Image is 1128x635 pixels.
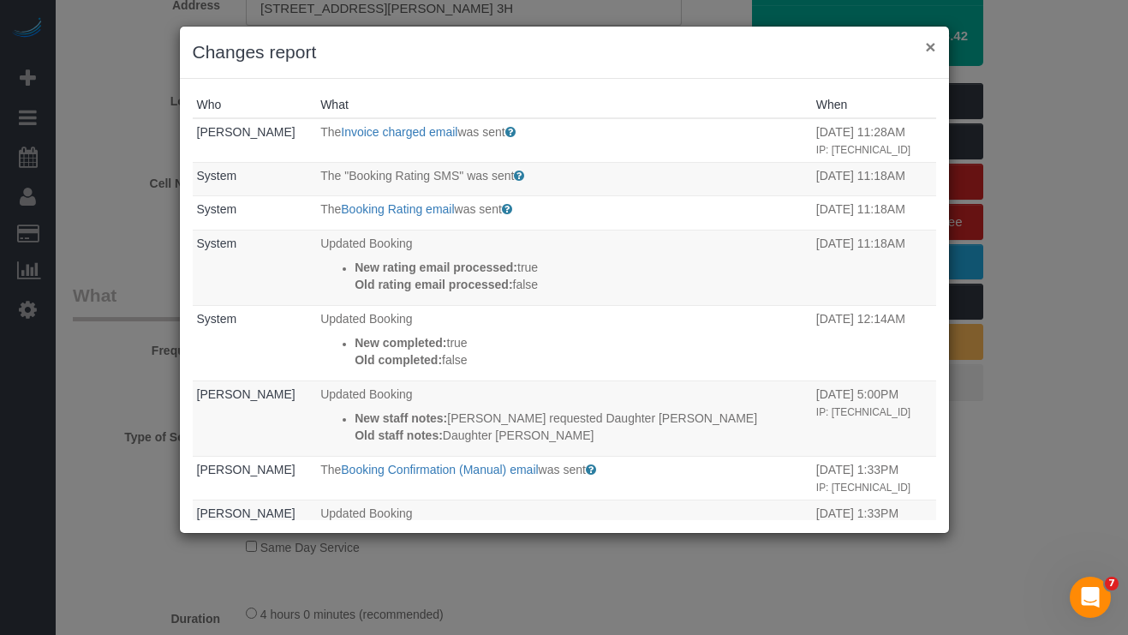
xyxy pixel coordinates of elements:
[355,353,442,367] strong: Old completed:
[355,427,808,444] p: Daughter [PERSON_NAME]
[457,125,504,139] span: was sent
[316,230,812,305] td: What
[355,336,446,350] strong: New completed:
[320,506,412,520] span: Updated Booking
[355,411,447,425] strong: New staff notes:
[320,169,514,183] span: The "Booking Rating SMS" was sent
[1105,577,1119,590] span: 7
[320,463,341,476] span: The
[320,125,341,139] span: The
[320,202,341,216] span: The
[316,500,812,575] td: What
[812,162,936,196] td: When
[193,39,936,65] h3: Changes report
[812,118,936,162] td: When
[355,259,808,276] p: true
[197,387,295,401] a: [PERSON_NAME]
[355,351,808,368] p: false
[539,463,586,476] span: was sent
[816,144,910,156] small: IP: [TECHNICAL_ID]
[341,463,538,476] a: Booking Confirmation (Manual) email
[193,380,317,456] td: Who
[316,380,812,456] td: What
[355,428,443,442] strong: Old staff notes:
[355,278,512,291] strong: Old rating email processed:
[197,312,237,326] a: System
[341,202,454,216] a: Booking Rating email
[355,276,808,293] p: false
[193,196,317,231] td: Who
[193,92,317,118] th: Who
[316,196,812,231] td: What
[812,305,936,380] td: When
[316,456,812,500] td: What
[316,118,812,162] td: What
[341,125,457,139] a: Invoice charged email
[193,305,317,380] td: Who
[193,500,317,575] td: Who
[355,334,808,351] p: true
[812,380,936,456] td: When
[197,506,295,520] a: [PERSON_NAME]
[320,387,412,401] span: Updated Booking
[197,237,237,250] a: System
[180,27,949,533] sui-modal: Changes report
[355,410,808,427] p: [PERSON_NAME] requested Daughter [PERSON_NAME]
[812,500,936,575] td: When
[816,406,910,418] small: IP: [TECHNICAL_ID]
[193,118,317,162] td: Who
[355,261,517,274] strong: New rating email processed:
[197,202,237,216] a: System
[197,463,295,476] a: [PERSON_NAME]
[316,305,812,380] td: What
[816,482,910,494] small: IP: [TECHNICAL_ID]
[812,196,936,231] td: When
[316,92,812,118] th: What
[320,312,412,326] span: Updated Booking
[193,456,317,500] td: Who
[316,162,812,196] td: What
[193,230,317,305] td: Who
[812,456,936,500] td: When
[812,230,936,305] td: When
[812,92,936,118] th: When
[1070,577,1111,618] iframe: Intercom live chat
[925,38,935,56] button: ×
[455,202,502,216] span: was sent
[197,169,237,183] a: System
[197,125,295,139] a: [PERSON_NAME]
[320,237,412,250] span: Updated Booking
[193,162,317,196] td: Who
